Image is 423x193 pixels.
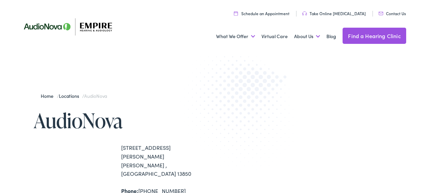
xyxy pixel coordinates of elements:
[41,92,107,99] span: / /
[261,24,288,49] a: Virtual Care
[343,28,406,44] a: Find a Hearing Clinic
[379,10,406,16] a: Contact Us
[84,92,107,99] span: AudioNova
[34,109,211,132] h1: AudioNova
[302,10,366,16] a: Take Online [MEDICAL_DATA]
[326,24,336,49] a: Blog
[59,92,82,99] a: Locations
[294,24,320,49] a: About Us
[234,10,289,16] a: Schedule an Appointment
[379,12,383,15] img: utility icon
[41,92,57,99] a: Home
[121,143,211,178] div: [STREET_ADDRESS][PERSON_NAME] [PERSON_NAME] , [GEOGRAPHIC_DATA] 13850
[216,24,255,49] a: What We Offer
[302,11,307,16] img: utility icon
[234,11,238,16] img: utility icon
